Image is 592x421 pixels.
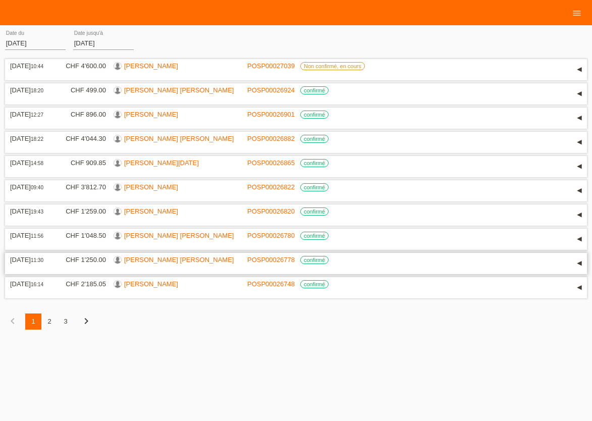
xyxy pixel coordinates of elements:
[124,62,178,70] a: [PERSON_NAME]
[10,207,50,215] div: [DATE]
[7,315,19,327] i: chevron_left
[247,86,295,94] a: POSP00026924
[31,112,43,118] span: 12:27
[10,111,50,118] div: [DATE]
[300,159,329,167] label: confirmé
[31,185,43,190] span: 09:40
[572,111,587,126] div: étendre/coller
[572,207,587,223] div: étendre/coller
[31,233,43,239] span: 11:56
[80,315,92,327] i: chevron_right
[124,183,178,191] a: [PERSON_NAME]
[300,135,329,143] label: confirmé
[58,62,106,70] div: CHF 4'600.00
[572,8,582,18] i: menu
[572,62,587,77] div: étendre/coller
[58,183,106,191] div: CHF 3'812.70
[300,256,329,264] label: confirmé
[300,111,329,119] label: confirmé
[124,207,178,215] a: [PERSON_NAME]
[10,135,50,142] div: [DATE]
[124,159,199,167] a: [PERSON_NAME][DATE]
[31,257,43,263] span: 11:30
[10,62,50,70] div: [DATE]
[572,280,587,295] div: étendre/coller
[247,159,295,167] a: POSP00026865
[247,62,295,70] a: POSP00027039
[124,135,234,142] a: [PERSON_NAME] [PERSON_NAME]
[10,159,50,167] div: [DATE]
[31,161,43,166] span: 14:58
[58,159,106,167] div: CHF 909.85
[300,232,329,240] label: confirmé
[10,256,50,264] div: [DATE]
[10,86,50,94] div: [DATE]
[10,232,50,239] div: [DATE]
[124,232,234,239] a: [PERSON_NAME] [PERSON_NAME]
[567,10,587,16] a: menu
[58,313,74,330] div: 3
[58,256,106,264] div: CHF 1'250.00
[572,86,587,101] div: étendre/coller
[124,280,178,288] a: [PERSON_NAME]
[58,86,106,94] div: CHF 499.00
[31,136,43,142] span: 18:22
[58,135,106,142] div: CHF 4'044.30
[572,256,587,271] div: étendre/coller
[41,313,58,330] div: 2
[247,135,295,142] a: POSP00026882
[31,88,43,93] span: 18:20
[124,256,234,264] a: [PERSON_NAME] [PERSON_NAME]
[25,313,41,330] div: 1
[572,159,587,174] div: étendre/coller
[247,232,295,239] a: POSP00026780
[572,135,587,150] div: étendre/coller
[247,111,295,118] a: POSP00026901
[10,280,50,288] div: [DATE]
[58,111,106,118] div: CHF 896.00
[300,207,329,216] label: confirmé
[300,62,365,70] label: Non confirmé, en cours
[572,183,587,198] div: étendre/coller
[124,86,234,94] a: [PERSON_NAME] [PERSON_NAME]
[31,282,43,287] span: 16:14
[124,111,178,118] a: [PERSON_NAME]
[10,183,50,191] div: [DATE]
[247,280,295,288] a: POSP00026748
[58,280,106,288] div: CHF 2'185.05
[300,183,329,191] label: confirmé
[58,207,106,215] div: CHF 1'259.00
[300,86,329,94] label: confirmé
[300,280,329,288] label: confirmé
[247,183,295,191] a: POSP00026822
[572,232,587,247] div: étendre/coller
[247,207,295,215] a: POSP00026820
[58,232,106,239] div: CHF 1'048.50
[31,209,43,215] span: 19:43
[31,64,43,69] span: 10:44
[247,256,295,264] a: POSP00026778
